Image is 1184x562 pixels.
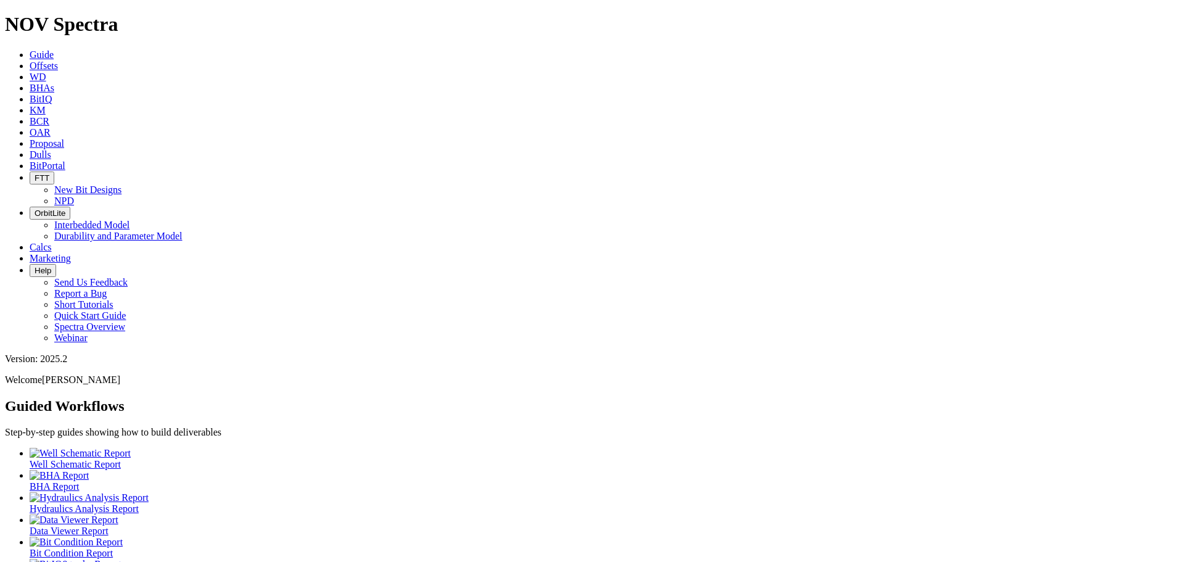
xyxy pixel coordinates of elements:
img: Data Viewer Report [30,514,118,526]
a: Interbedded Model [54,220,129,230]
span: BHA Report [30,481,79,492]
a: Offsets [30,60,58,71]
a: New Bit Designs [54,184,121,195]
img: Well Schematic Report [30,448,131,459]
h1: NOV Spectra [5,13,1179,36]
a: Dulls [30,149,51,160]
p: Welcome [5,374,1179,386]
a: Proposal [30,138,64,149]
a: Report a Bug [54,288,107,299]
button: Help [30,264,56,277]
a: Marketing [30,253,71,263]
a: Short Tutorials [54,299,113,310]
span: OrbitLite [35,209,65,218]
span: Help [35,266,51,275]
img: BHA Report [30,470,89,481]
a: Webinar [54,333,88,343]
span: Well Schematic Report [30,459,121,469]
a: Spectra Overview [54,321,125,332]
a: BCR [30,116,49,126]
a: Durability and Parameter Model [54,231,183,241]
span: Hydraulics Analysis Report [30,503,139,514]
a: OAR [30,127,51,138]
a: Send Us Feedback [54,277,128,287]
a: Calcs [30,242,52,252]
a: Data Viewer Report Data Viewer Report [30,514,1179,536]
a: Well Schematic Report Well Schematic Report [30,448,1179,469]
a: Hydraulics Analysis Report Hydraulics Analysis Report [30,492,1179,514]
a: Guide [30,49,54,60]
a: WD [30,72,46,82]
a: KM [30,105,46,115]
a: BitIQ [30,94,52,104]
p: Step-by-step guides showing how to build deliverables [5,427,1179,438]
button: OrbitLite [30,207,70,220]
img: Bit Condition Report [30,537,123,548]
span: FTT [35,173,49,183]
a: BHA Report BHA Report [30,470,1179,492]
button: FTT [30,171,54,184]
span: Bit Condition Report [30,548,113,558]
a: NPD [54,196,74,206]
img: Hydraulics Analysis Report [30,492,149,503]
div: Version: 2025.2 [5,353,1179,365]
h2: Guided Workflows [5,398,1179,415]
a: BitPortal [30,160,65,171]
span: [PERSON_NAME] [42,374,120,385]
a: BHAs [30,83,54,93]
a: Bit Condition Report Bit Condition Report [30,537,1179,558]
span: Data Viewer Report [30,526,109,536]
a: Quick Start Guide [54,310,126,321]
